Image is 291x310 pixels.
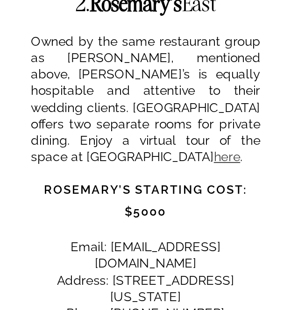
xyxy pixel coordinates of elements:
[214,149,240,164] a: here
[31,33,260,165] p: Owned by the same restaurant group as [PERSON_NAME], mentioned above, [PERSON_NAME]’s is equally ...
[44,183,247,218] strong: Rosemary’s Starting Cost: $5000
